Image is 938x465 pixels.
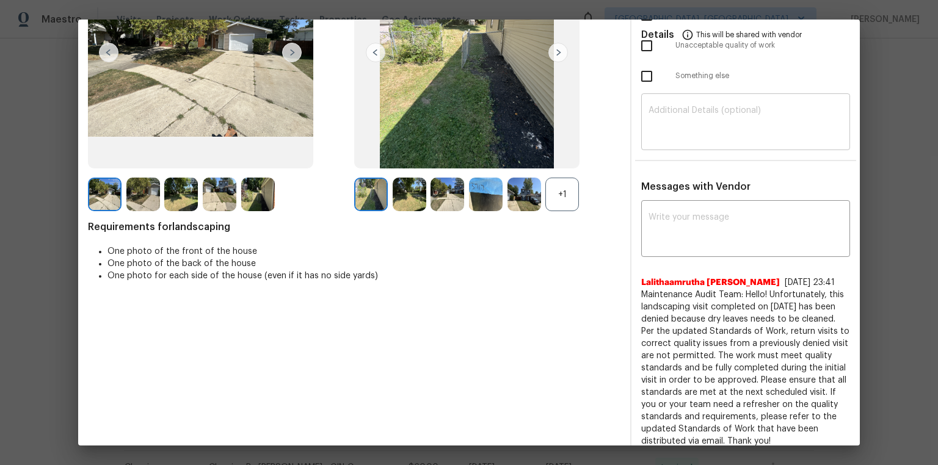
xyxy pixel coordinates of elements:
[282,43,302,62] img: right-chevron-button-url
[548,43,568,62] img: right-chevron-button-url
[107,270,620,282] li: One photo for each side of the house (even if it has no side yards)
[88,221,620,233] span: Requirements for landscaping
[641,289,850,447] span: Maintenance Audit Team: Hello! Unfortunately, this landscaping visit completed on [DATE] has been...
[641,182,751,192] span: Messages with Vendor
[366,43,385,62] img: left-chevron-button-url
[696,20,802,49] span: This will be shared with vendor
[785,278,835,287] span: [DATE] 23:41
[107,245,620,258] li: One photo of the front of the house
[107,258,620,270] li: One photo of the back of the house
[99,43,118,62] img: left-chevron-button-url
[545,178,579,211] div: +1
[641,276,780,289] span: Lalithaamrutha [PERSON_NAME]
[631,61,860,92] div: Something else
[675,71,850,81] span: Something else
